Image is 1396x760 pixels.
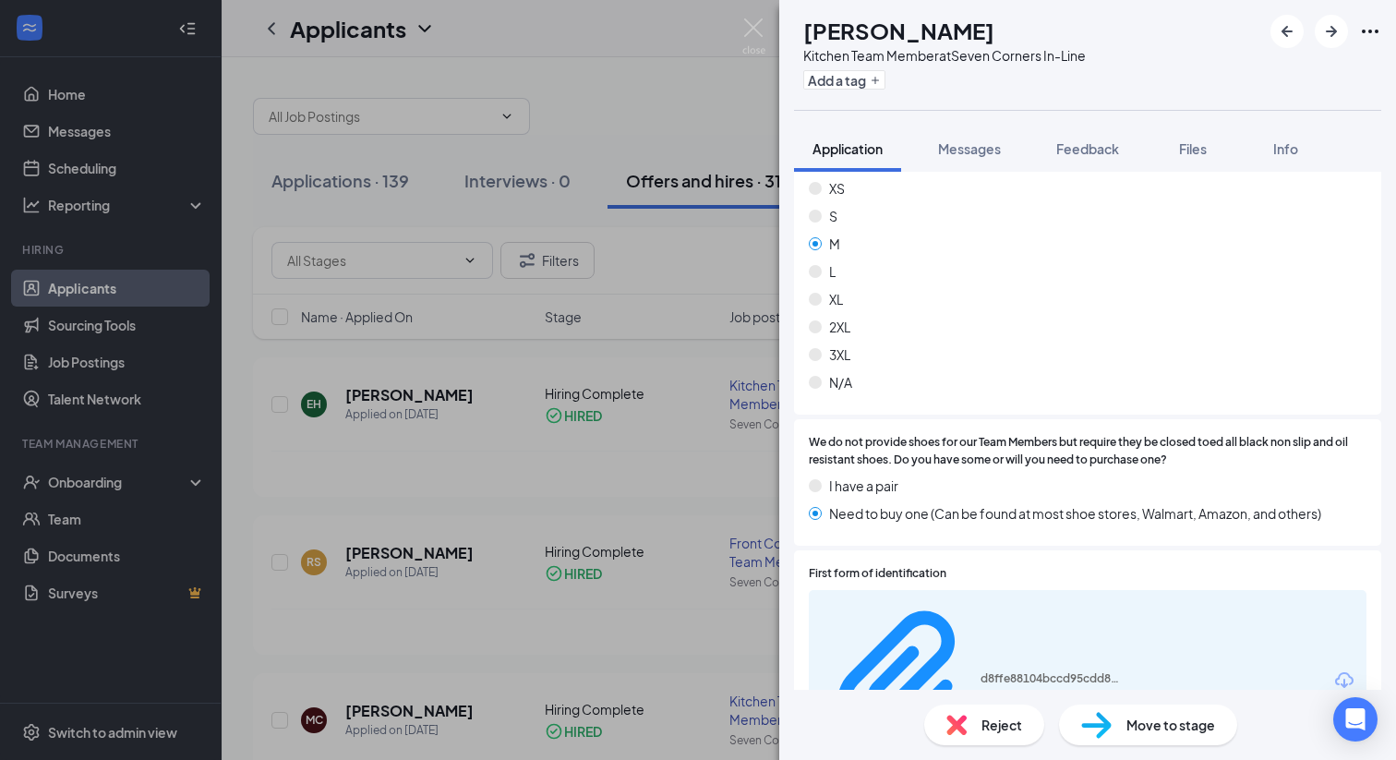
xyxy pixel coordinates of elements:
[829,178,845,199] span: XS
[829,503,1321,524] span: Need to buy one (Can be found at most shoe stores, Walmart, Amazon, and others)
[812,140,883,157] span: Application
[1270,15,1304,48] button: ArrowLeftNew
[829,476,898,496] span: I have a pair
[809,434,1366,469] span: We do not provide shoes for our Team Members but require they be closed toed all black non slip a...
[829,206,837,226] span: S
[803,46,1086,65] div: Kitchen Team Member at Seven Corners In-Line
[820,598,981,759] svg: Paperclip
[829,317,850,337] span: 2XL
[1359,20,1381,42] svg: Ellipses
[1056,140,1119,157] span: Feedback
[1320,20,1342,42] svg: ArrowRight
[829,289,843,309] span: XL
[1273,140,1298,157] span: Info
[829,372,852,392] span: N/A
[1276,20,1298,42] svg: ArrowLeftNew
[1333,670,1355,692] svg: Download
[870,75,881,86] svg: Plus
[1315,15,1348,48] button: ArrowRight
[803,15,994,46] h1: [PERSON_NAME]
[1126,715,1215,735] span: Move to stage
[938,140,1001,157] span: Messages
[809,565,946,583] span: First form of identification
[829,234,840,254] span: M
[981,671,1119,686] div: d8ffe88104bccd95cdd8270ff1034700.pdf
[1179,140,1207,157] span: Files
[803,70,885,90] button: PlusAdd a tag
[981,715,1022,735] span: Reject
[829,261,836,282] span: L
[829,344,850,365] span: 3XL
[1333,697,1378,742] div: Open Intercom Messenger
